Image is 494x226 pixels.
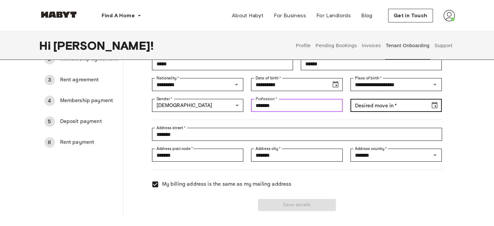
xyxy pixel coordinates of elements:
div: Last name [301,57,442,70]
label: Address city [256,146,281,152]
button: Open [430,80,439,89]
div: user profile tabs [293,31,455,60]
div: Profession [251,99,343,112]
span: Deposit payment [60,118,118,126]
label: Place of birth [355,75,382,81]
span: Rent agreement [60,76,118,84]
span: For Landlords [316,12,351,20]
button: Choose date, selected date is Jan 23, 2000 [329,78,342,91]
img: avatar [443,10,455,21]
div: [DEMOGRAPHIC_DATA] [152,99,244,112]
span: Blog [361,12,373,20]
div: Address post code [152,149,244,162]
button: Tenant Onboarding [385,31,430,60]
button: Open [232,80,241,89]
span: Rent payment [60,139,118,146]
span: For Business [274,12,306,20]
a: For Landlords [311,9,356,22]
label: Address street [157,125,186,131]
div: 4 [44,96,55,106]
span: Membership payment [60,97,118,105]
button: Open [430,151,439,160]
button: Choose date [428,99,441,112]
div: Address street [152,128,442,141]
label: Address post code [157,146,193,152]
a: For Business [269,9,311,22]
label: Nationality [157,75,179,81]
div: 4Membership payment [39,93,123,109]
div: First name [152,57,293,70]
img: Habyt [39,11,78,18]
label: Date of birth [256,75,281,81]
div: 6Rent payment [39,135,123,150]
span: Get in Touch [394,12,427,20]
span: Find A Home [102,12,135,20]
label: Gender [157,96,172,102]
span: Hi [39,39,53,52]
span: [PERSON_NAME] ! [53,39,154,52]
button: Get in Touch [388,9,433,22]
div: 6 [44,137,55,148]
div: Address city [251,149,343,162]
button: Profile [295,31,311,60]
button: Support [434,31,453,60]
label: Address country [355,146,387,152]
div: 5 [44,116,55,127]
button: Invoices [361,31,382,60]
span: My billing address is the same as my mailing address [162,180,292,188]
button: Find A Home [96,9,146,22]
label: Profession [256,96,277,102]
div: 3 [44,75,55,85]
button: Pending Bookings [315,31,358,60]
a: Blog [356,9,378,22]
span: About Habyt [232,12,263,20]
a: About Habyt [227,9,269,22]
div: 3Rent agreement [39,72,123,88]
div: 5Deposit payment [39,114,123,129]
